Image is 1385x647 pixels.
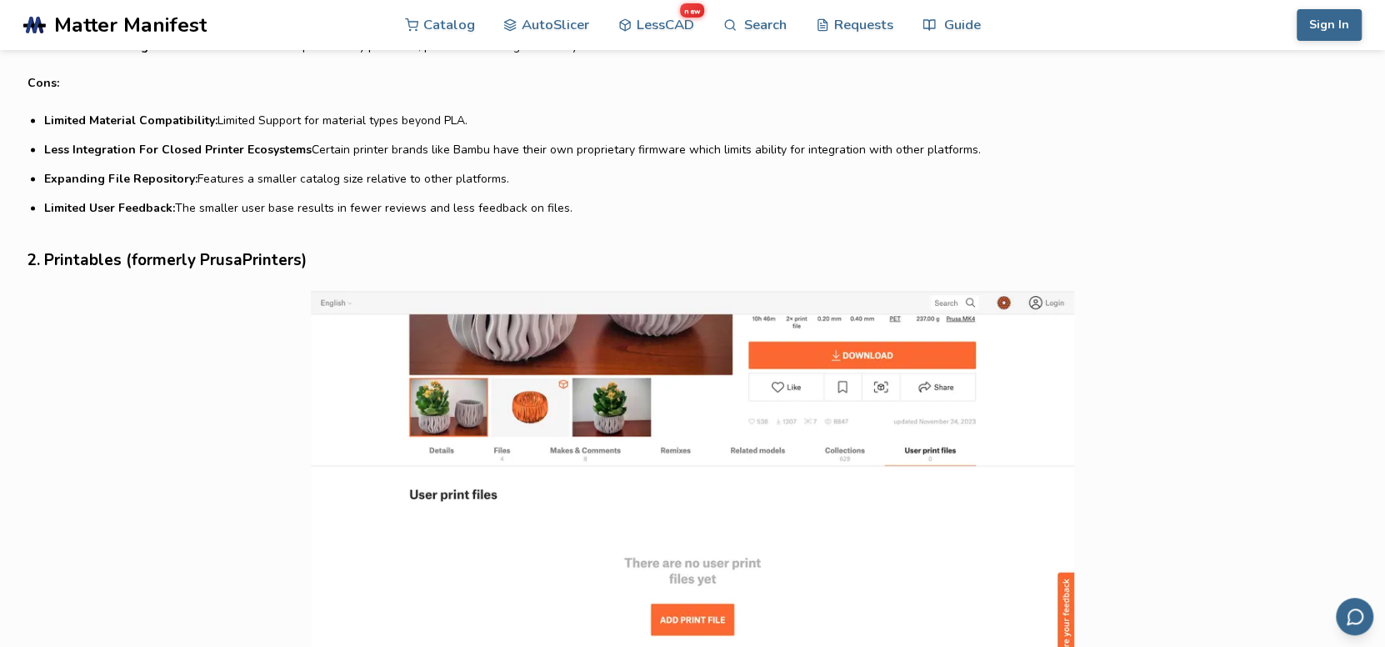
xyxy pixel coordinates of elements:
[1336,598,1373,635] button: Send feedback via email
[680,3,704,18] span: new
[44,113,217,128] strong: Limited Material Compatibility:
[44,38,202,54] strong: Enhanced Catalog Features:
[44,170,1357,188] li: Features a smaller catalog size relative to other platforms.
[44,142,312,158] strong: Less Integration For Closed Printer Ecosystems
[27,248,1357,273] h3: 2. Printables (formerly PrusaPrinters)
[44,141,1357,158] li: Certain printer brands like Bambu have their own proprietary firmware which limits ability for in...
[54,13,207,37] span: Matter Manifest
[44,200,175,216] strong: Limited User Feedback:
[44,199,1357,217] li: The smaller user base results in fewer reviews and less feedback on files.
[44,171,197,187] strong: Expanding File Repository:
[27,75,59,91] strong: Cons:
[44,112,1357,129] li: Limited Support for material types beyond PLA.
[1297,9,1362,41] button: Sign In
